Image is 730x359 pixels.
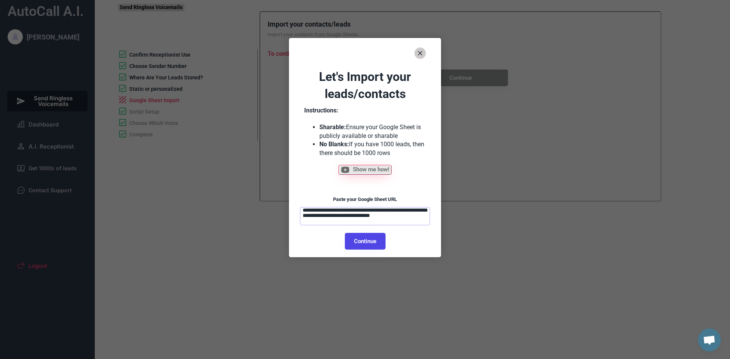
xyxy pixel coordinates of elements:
[698,329,721,351] div: Open chat
[319,70,414,101] font: Let's Import your leads/contacts
[319,140,426,157] li: If you have 1000 leads, then there should be 1000 rows
[319,123,426,140] li: Ensure your Google Sheet is publicly available or sharable
[333,196,397,202] font: Paste your Google Sheet URL
[304,107,338,114] strong: Instructions:
[345,233,386,250] button: Continue
[319,141,349,148] strong: No Blanks:
[353,167,389,172] span: Show me how!
[319,123,346,131] strong: Sharable:
[338,165,392,175] button: Show me how!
